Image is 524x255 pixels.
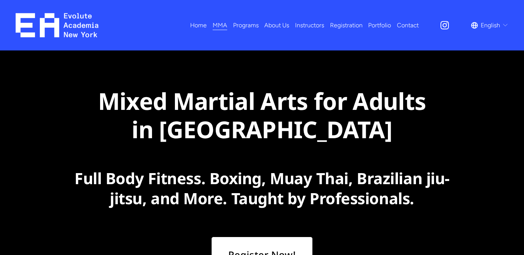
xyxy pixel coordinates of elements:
span: Programs [233,20,259,31]
a: folder dropdown [233,19,259,31]
a: folder dropdown [213,19,227,31]
a: Contact [397,19,419,31]
a: Home [190,19,207,31]
span: English [481,20,500,31]
img: EA [16,13,98,37]
a: Registration [330,19,363,31]
div: language picker [471,19,508,31]
strong: Full Body Fitness. Boxing, Muay Thai, Brazilian jiu-jitsu, and More. Taught by Professionals. [74,168,450,209]
a: Portfolio [368,19,391,31]
a: About Us [264,19,289,31]
a: Instructors [295,19,324,31]
a: Instagram [439,20,450,30]
strong: Mixed Martial Arts for Adults in [GEOGRAPHIC_DATA] [98,85,432,145]
span: MMA [213,20,227,31]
